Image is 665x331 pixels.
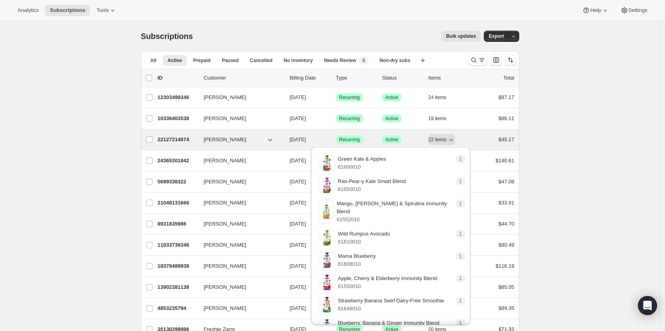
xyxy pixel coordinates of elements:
span: Analytics [18,7,39,14]
span: [PERSON_NAME] [204,136,246,144]
span: $47.08 [499,179,514,185]
span: $87.17 [499,94,514,100]
p: 24365301842 [158,157,198,165]
p: 18378489938 [158,262,198,270]
p: 61648010 [338,305,444,313]
span: All [151,57,156,64]
span: [DATE] [290,263,306,269]
p: 4853235794 [158,304,198,312]
button: Help [577,5,614,16]
img: variant image [319,275,335,290]
p: 21048131666 [158,199,198,207]
button: Customize table column order and visibility [491,55,502,66]
span: 1 [459,298,462,304]
div: 13902381138[PERSON_NAME][DATE]SuccessRecurringSuccessActive12 items$85.05 [158,282,514,293]
span: 1 [459,231,462,237]
button: Analytics [13,5,43,16]
img: variant image [319,155,335,171]
span: 19 items [428,115,446,122]
span: [PERSON_NAME] [204,199,246,207]
img: variant image [319,177,335,193]
span: Settings [628,7,647,14]
div: 18378489938[PERSON_NAME][DATE]SuccessRecurringSuccessActive7 items$116.19 [158,261,514,272]
p: Green Kale & Apples [338,155,386,163]
span: Subscriptions [141,32,193,41]
span: $33.91 [499,200,514,206]
span: [PERSON_NAME] [204,283,246,291]
span: Bulk updates [446,33,476,39]
span: [PERSON_NAME] [204,262,246,270]
p: 61550010 [338,282,437,290]
span: No inventory [284,57,313,64]
span: Active [385,94,399,101]
button: [PERSON_NAME] [199,154,279,167]
p: 61600010 [338,163,386,171]
p: Apple, Cherry & Elderberry Immunity Blend [338,275,437,282]
button: Subscriptions [45,5,90,16]
span: $45.17 [499,136,514,142]
button: Settings [616,5,652,16]
button: [PERSON_NAME] [199,112,279,125]
button: [PERSON_NAME] [199,91,279,104]
span: $85.05 [499,284,514,290]
img: variant image [319,297,335,313]
div: 10336403538[PERSON_NAME][DATE]SuccessRecurringSuccessActive19 items$86.11 [158,113,514,124]
button: Create new view [417,55,429,66]
button: [PERSON_NAME] [199,260,279,273]
span: Recurring [339,136,360,143]
p: Ras-Pear-y Kale Smart Blend [338,177,406,185]
span: 1 [459,275,462,282]
p: Wild Rumpus Avocado [338,230,390,238]
div: Type [336,74,376,82]
span: Help [590,7,601,14]
div: Items [428,74,468,82]
span: 1 [459,253,462,259]
span: $140.61 [496,158,514,164]
span: 24 items [428,94,446,101]
p: 12303499346 [158,93,198,101]
span: [DATE] [290,200,306,206]
p: ID [158,74,198,82]
p: 10336403538 [158,115,198,123]
div: 24365301842[PERSON_NAME][DATE]SuccessRecurringSuccessActive12 items$140.61 [158,155,514,166]
span: [PERSON_NAME] [204,115,246,123]
button: Bulk updates [441,31,481,42]
p: 61610010 [338,238,390,246]
div: 11033739346[PERSON_NAME][DATE]SuccessRecurringSuccessActive11 items$80.49 [158,239,514,251]
span: [DATE] [290,158,306,164]
img: variant image [319,230,335,246]
p: 22127214674 [158,136,198,144]
p: Blueberry, Banana & Ginger Immunity Blend [338,319,440,327]
p: Billing Date [290,74,330,82]
span: [DATE] [290,242,306,248]
div: 21048131666[PERSON_NAME][DATE]SuccessRecurringSuccessActive11 items$33.91 [158,197,514,208]
span: [DATE] [290,94,306,100]
p: Total [503,74,514,82]
span: [DATE] [290,136,306,142]
span: [DATE] [290,179,306,185]
span: $44.70 [499,221,514,227]
span: $89.35 [499,305,514,311]
span: Subscriptions [50,7,85,14]
span: Non-dry subs [379,57,410,64]
button: Search and filter results [468,55,487,66]
span: Paused [222,57,239,64]
span: Needs Review [324,57,356,64]
span: Active [168,57,182,64]
button: [PERSON_NAME] [199,239,279,251]
div: IDCustomerBilling DateTypeStatusItemsTotal [158,74,514,82]
p: 8931835986 [158,220,198,228]
div: Open Intercom Messenger [638,296,657,315]
span: Active [385,136,399,143]
img: variant image [319,252,335,268]
p: Mango, [PERSON_NAME] & Spirulina Immunity Blend [337,200,452,216]
button: Tools [92,5,121,16]
button: [PERSON_NAME] [199,197,279,209]
p: Status [382,74,422,82]
p: 61608010 [338,260,376,268]
span: 22 items [428,136,446,143]
span: Recurring [339,115,360,122]
span: [PERSON_NAME] [204,157,246,165]
div: 5699338322[PERSON_NAME][DATE]SuccessRecurringSuccessActive14 items$47.08 [158,176,514,187]
button: [PERSON_NAME] [199,281,279,294]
